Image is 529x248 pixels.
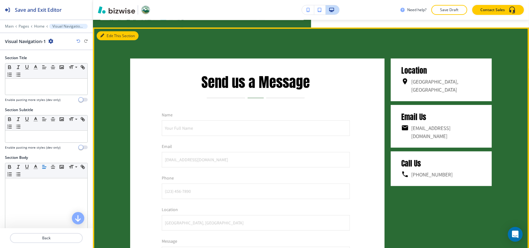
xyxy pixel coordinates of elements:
[5,98,60,102] h4: Enable pasting more styles (dev only)
[401,159,481,168] h5: Call Us
[10,233,83,243] button: Back
[141,5,151,15] img: Your Logo
[391,151,492,186] a: Call Us[PHONE_NUMBER]
[162,238,350,244] p: Message
[411,124,481,140] h6: [EMAIL_ADDRESS][DOMAIN_NAME]
[162,207,350,213] p: Location
[508,227,523,242] div: Open Intercom Messenger
[407,7,426,13] h3: Need help?
[391,105,492,148] a: Email Us[EMAIL_ADDRESS][DOMAIN_NAME]
[401,112,481,122] h5: Email Us
[5,38,46,45] h2: Visual Navigation-1
[162,74,350,90] h3: Send us a Message
[411,171,453,179] h6: [PHONE_NUMBER]
[5,145,60,150] h4: Enable pasting more styles (dev only)
[5,24,14,28] button: Main
[431,5,467,15] button: Save Draft
[5,155,28,160] h2: Section Body
[49,24,88,29] button: Visual Navigation-1
[98,6,135,14] img: Bizwise Logo
[391,59,492,101] a: Location[GEOGRAPHIC_DATA], [GEOGRAPHIC_DATA]
[11,235,82,241] p: Back
[162,175,350,181] p: Phone
[411,78,481,94] h6: [GEOGRAPHIC_DATA], [GEOGRAPHIC_DATA]
[5,55,27,61] h2: Section Title
[162,112,350,118] p: Name
[401,66,481,75] h5: Location
[52,24,85,28] p: Visual Navigation-1
[19,24,29,28] button: Pages
[480,7,505,13] p: Contact Sales
[34,24,45,28] button: Home
[97,31,139,41] button: Edit This Section
[472,5,524,15] button: Contact Sales
[5,107,33,113] h2: Section Subtitle
[15,6,62,14] h2: Save and Exit Editor
[162,143,350,150] p: Email
[439,7,459,13] p: Save Draft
